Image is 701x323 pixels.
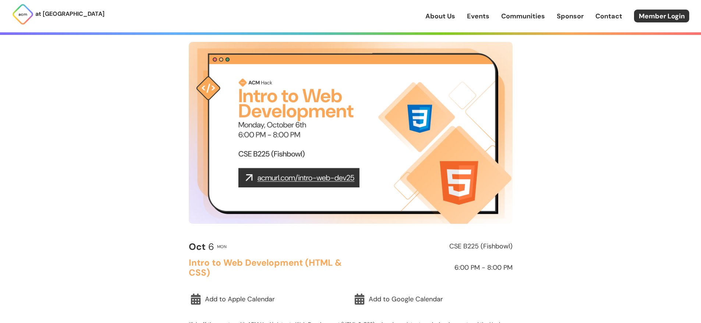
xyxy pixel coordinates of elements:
[501,11,545,21] a: Communities
[634,10,689,22] a: Member Login
[189,258,347,277] h2: Intro to Web Development (HTML & CSS)
[595,11,622,21] a: Contact
[557,11,584,21] a: Sponsor
[189,241,206,253] b: Oct
[217,244,227,249] h2: Mon
[354,264,513,272] h2: 6:00 PM - 8:00 PM
[12,3,105,25] a: at [GEOGRAPHIC_DATA]
[353,291,513,308] a: Add to Google Calendar
[35,9,105,19] p: at [GEOGRAPHIC_DATA]
[12,3,34,25] img: ACM Logo
[354,243,513,250] h2: CSE B225 (Fishbowl)
[425,11,455,21] a: About Us
[189,291,349,308] a: Add to Apple Calendar
[189,42,513,224] img: Event Cover Photo
[189,242,214,252] h2: 6
[467,11,489,21] a: Events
